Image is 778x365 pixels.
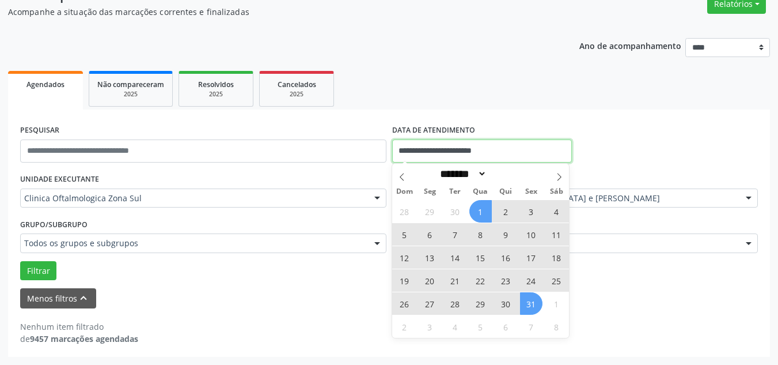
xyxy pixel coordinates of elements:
[97,80,164,89] span: Não compareceram
[20,261,56,281] button: Filtrar
[268,90,325,99] div: 2025
[469,200,492,223] span: Outubro 1, 2025
[444,246,466,269] span: Outubro 14, 2025
[24,238,363,249] span: Todos os grupos e subgrupos
[437,168,487,180] select: Month
[520,269,542,292] span: Outubro 24, 2025
[520,200,542,223] span: Outubro 3, 2025
[545,200,568,223] span: Outubro 4, 2025
[419,292,441,315] span: Outubro 27, 2025
[468,188,493,195] span: Qua
[419,269,441,292] span: Outubro 20, 2025
[187,90,245,99] div: 2025
[520,292,542,315] span: Outubro 31, 2025
[393,292,416,315] span: Outubro 26, 2025
[469,269,492,292] span: Outubro 22, 2025
[278,80,316,89] span: Cancelados
[545,315,568,338] span: Novembro 8, 2025
[545,223,568,246] span: Outubro 11, 2025
[495,292,517,315] span: Outubro 30, 2025
[419,246,441,269] span: Outubro 13, 2025
[393,269,416,292] span: Outubro 19, 2025
[469,246,492,269] span: Outubro 15, 2025
[20,216,88,234] label: Grupo/Subgrupo
[518,188,544,195] span: Sex
[544,188,569,195] span: Sáb
[392,188,418,195] span: Dom
[520,315,542,338] span: Novembro 7, 2025
[579,38,681,52] p: Ano de acompanhamento
[444,315,466,338] span: Novembro 4, 2025
[20,321,138,333] div: Nenhum item filtrado
[444,292,466,315] span: Outubro 28, 2025
[495,246,517,269] span: Outubro 16, 2025
[495,200,517,223] span: Outubro 2, 2025
[20,171,99,189] label: UNIDADE EXECUTANTE
[77,292,90,304] i: keyboard_arrow_up
[419,315,441,338] span: Novembro 3, 2025
[26,80,64,89] span: Agendados
[469,223,492,246] span: Outubro 8, 2025
[469,292,492,315] span: Outubro 29, 2025
[30,333,138,344] strong: 9457 marcações agendadas
[198,80,234,89] span: Resolvidos
[393,315,416,338] span: Novembro 2, 2025
[97,90,164,99] div: 2025
[487,168,525,180] input: Year
[444,200,466,223] span: Setembro 30, 2025
[419,200,441,223] span: Setembro 29, 2025
[442,188,468,195] span: Ter
[495,223,517,246] span: Outubro 9, 2025
[20,333,138,345] div: de
[545,246,568,269] span: Outubro 18, 2025
[520,246,542,269] span: Outubro 17, 2025
[8,6,541,18] p: Acompanhe a situação das marcações correntes e finalizadas
[393,200,416,223] span: Setembro 28, 2025
[495,315,517,338] span: Novembro 6, 2025
[545,292,568,315] span: Novembro 1, 2025
[469,315,492,338] span: Novembro 5, 2025
[493,188,518,195] span: Qui
[392,122,475,140] label: DATA DE ATENDIMENTO
[24,193,363,204] span: Clinica Oftalmologica Zona Sul
[495,269,517,292] span: Outubro 23, 2025
[419,223,441,246] span: Outubro 6, 2025
[545,269,568,292] span: Outubro 25, 2025
[520,223,542,246] span: Outubro 10, 2025
[20,122,59,140] label: PESQUISAR
[393,246,416,269] span: Outubro 12, 2025
[417,188,442,195] span: Seg
[20,288,96,308] button: Menos filtroskeyboard_arrow_up
[444,269,466,292] span: Outubro 21, 2025
[393,223,416,246] span: Outubro 5, 2025
[444,223,466,246] span: Outubro 7, 2025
